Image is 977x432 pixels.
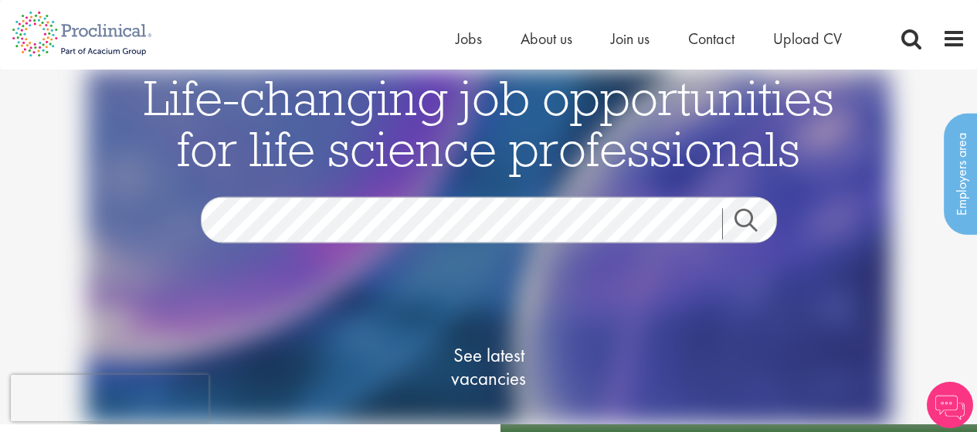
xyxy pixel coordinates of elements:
[144,66,834,179] span: Life-changing job opportunities for life science professionals
[521,29,572,49] a: About us
[927,382,973,428] img: Chatbot
[11,375,209,421] iframe: reCAPTCHA
[688,29,734,49] a: Contact
[86,70,891,424] img: candidate home
[456,29,482,49] a: Jobs
[611,29,650,49] a: Join us
[412,344,566,390] span: See latest vacancies
[722,209,789,240] a: Job search submit button
[773,29,842,49] a: Upload CV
